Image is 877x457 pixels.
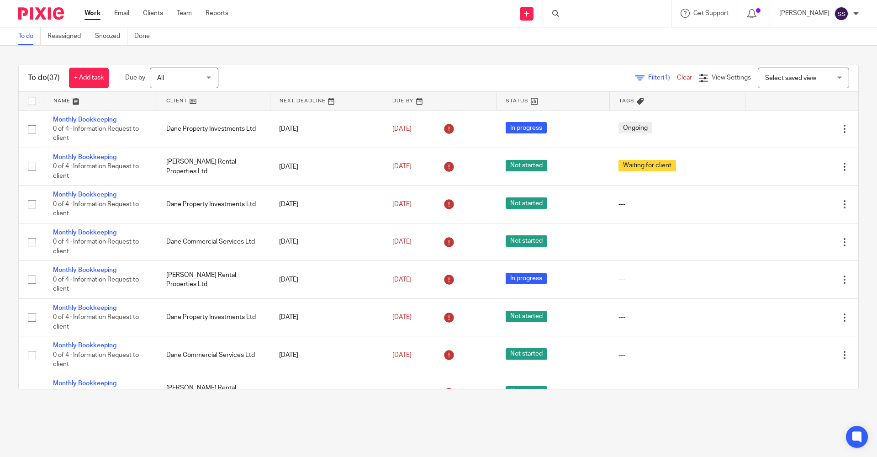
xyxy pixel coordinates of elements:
span: [DATE] [392,126,412,132]
td: Dane Property Investments Ltd [157,298,270,336]
a: Monthly Bookkeeping [53,229,116,236]
span: [DATE] [392,352,412,358]
span: In progress [506,273,547,284]
div: --- [618,351,736,360]
div: --- [618,200,736,209]
a: Monthly Bookkeeping [53,117,116,123]
span: 0 of 4 · Information Request to client [53,276,139,292]
span: 0 of 4 · Information Request to client [53,126,139,142]
div: --- [618,313,736,322]
span: Not started [506,348,547,360]
img: svg%3E [834,6,849,21]
div: --- [618,275,736,284]
span: 0 of 4 · Information Request to client [53,239,139,255]
td: Dane Commercial Services Ltd [157,223,270,260]
a: Reports [206,9,228,18]
span: In progress [506,122,547,133]
a: + Add task [69,68,109,88]
td: Dane Commercial Services Ltd [157,336,270,374]
a: Team [177,9,192,18]
a: Clear [677,74,692,81]
a: Snoozed [95,27,127,45]
span: Not started [506,235,547,247]
td: [DATE] [270,374,383,411]
span: [DATE] [392,239,412,245]
span: (1) [663,74,670,81]
span: All [157,75,164,81]
td: [PERSON_NAME] Rental Properties Ltd [157,261,270,298]
td: [DATE] [270,186,383,223]
a: To do [18,27,41,45]
td: Dane Property Investments Ltd [157,110,270,148]
span: Not started [506,386,547,398]
h1: To do [28,73,60,83]
span: Select saved view [765,75,816,81]
td: [DATE] [270,261,383,298]
span: [DATE] [392,201,412,207]
a: Reassigned [48,27,88,45]
a: Monthly Bookkeeping [53,305,116,311]
span: Not started [506,311,547,322]
span: Tags [619,98,634,103]
img: Pixie [18,7,64,20]
span: [DATE] [392,164,412,170]
p: [PERSON_NAME] [779,9,829,18]
span: [DATE] [392,314,412,320]
span: View Settings [712,74,751,81]
div: --- [618,388,736,397]
td: [DATE] [270,148,383,185]
td: [PERSON_NAME] Rental Properties Ltd [157,374,270,411]
td: [DATE] [270,298,383,336]
div: --- [618,237,736,246]
a: Monthly Bookkeeping [53,267,116,273]
td: Dane Property Investments Ltd [157,186,270,223]
span: 0 of 4 · Information Request to client [53,164,139,180]
span: (37) [47,74,60,81]
td: [DATE] [270,336,383,374]
a: Monthly Bookkeeping [53,342,116,349]
span: Ongoing [618,122,652,133]
td: [DATE] [270,110,383,148]
span: 0 of 4 · Information Request to client [53,201,139,217]
span: Filter [648,74,677,81]
span: Get Support [693,10,729,16]
span: 0 of 4 · Information Request to client [53,352,139,368]
a: Monthly Bookkeeping [53,191,116,198]
a: Done [134,27,157,45]
a: Monthly Bookkeeping [53,154,116,160]
span: Waiting for client [618,160,676,171]
a: Email [114,9,129,18]
span: Not started [506,160,547,171]
a: Clients [143,9,163,18]
p: Due by [125,73,145,82]
span: [DATE] [392,276,412,283]
span: Not started [506,197,547,209]
a: Work [85,9,100,18]
td: [DATE] [270,223,383,260]
span: 0 of 4 · Information Request to client [53,314,139,330]
td: [PERSON_NAME] Rental Properties Ltd [157,148,270,185]
a: Monthly Bookkeeping [53,380,116,387]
